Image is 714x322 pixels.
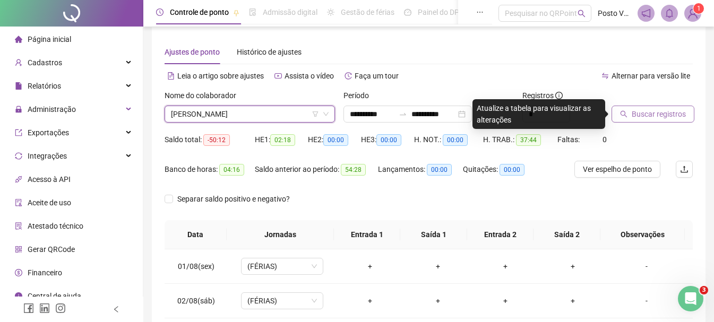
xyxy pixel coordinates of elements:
span: user-add [15,59,22,66]
iframe: Intercom live chat [678,286,703,311]
span: Observações [609,229,676,240]
div: Saldo anterior ao período: [255,163,378,176]
span: Faltas: [557,135,581,144]
span: Alternar para versão lite [612,72,690,80]
span: Ajustes de ponto [165,48,220,56]
span: 00:00 [500,164,524,176]
span: left [113,306,120,313]
div: Lançamentos: [378,163,463,176]
span: (FÉRIAS) [247,293,317,309]
span: (FÉRIAS) [247,258,317,274]
span: Central de ajuda [28,292,81,300]
div: Banco de horas: [165,163,255,176]
div: Quitações: [463,163,537,176]
label: Período [343,90,376,101]
span: file-done [249,8,256,16]
span: Controle de ponto [170,8,229,16]
span: Página inicial [28,35,71,43]
div: HE 1: [255,134,308,146]
span: facebook [23,303,34,314]
span: Registros [522,90,563,101]
span: Aceite de uso [28,198,71,207]
span: 00:00 [443,134,468,146]
span: 3 [700,286,708,294]
span: to [399,110,407,118]
th: Entrada 2 [467,220,534,249]
span: 00:00 [376,134,401,146]
span: history [345,72,352,80]
span: pushpin [233,10,239,16]
span: api [15,176,22,183]
span: swap-right [399,110,407,118]
span: 1 [697,5,701,12]
span: instagram [55,303,66,314]
span: Ver espelho de ponto [583,163,652,175]
sup: Atualize o seu contato no menu Meus Dados [693,3,704,14]
span: dashboard [404,8,411,16]
span: Integrações [28,152,67,160]
th: Entrada 1 [334,220,400,249]
span: Gerar QRCode [28,245,75,254]
span: sync [15,152,22,160]
div: Atualize a tabela para visualizar as alterações [472,99,605,129]
span: clock-circle [156,8,164,16]
span: Histórico de ajustes [237,48,302,56]
span: linkedin [39,303,50,314]
span: 00:00 [323,134,348,146]
span: Cadastros [28,58,62,67]
div: + [548,295,598,307]
div: + [480,260,530,272]
span: Faça um tour [355,72,399,80]
span: lock [15,106,22,113]
div: H. NOT.: [414,134,483,146]
div: - [615,295,678,307]
span: 02:18 [270,134,295,146]
span: Leia o artigo sobre ajustes [177,72,264,80]
span: Buscar registros [632,108,686,120]
span: Posto Veja LTDA [598,7,631,19]
span: Exportações [28,128,69,137]
span: Financeiro [28,268,62,277]
div: HE 2: [308,134,361,146]
div: + [412,295,463,307]
div: + [412,260,463,272]
th: Saída 2 [534,220,600,249]
th: Saída 1 [400,220,467,249]
div: H. TRAB.: [483,134,557,146]
span: Acesso à API [28,175,71,184]
span: youtube [274,72,282,80]
span: 01/08(sex) [178,262,214,271]
div: + [480,295,530,307]
div: + [345,295,395,307]
th: Data [165,220,227,249]
span: filter [312,111,319,117]
span: audit [15,199,22,206]
span: bell [665,8,674,18]
span: Separar saldo positivo e negativo? [173,193,294,205]
div: + [345,260,395,272]
span: search [578,10,586,18]
span: solution [15,222,22,230]
span: search [620,110,627,118]
span: 0 [603,135,607,144]
span: 02/08(sáb) [177,297,215,305]
span: dollar [15,269,22,276]
span: sun [327,8,334,16]
span: Painel do DP [418,8,459,16]
span: 54:28 [341,164,366,176]
span: export [15,129,22,136]
span: qrcode [15,246,22,253]
img: 38916 [685,5,701,21]
span: upload [680,165,689,173]
span: info-circle [555,92,563,99]
span: MATEUS VITOR MOREIRA CHAVES [171,106,329,122]
span: 04:16 [219,164,244,176]
span: info-circle [15,292,22,300]
span: Administração [28,105,76,114]
span: file-text [167,72,175,80]
span: -50:12 [203,134,230,146]
th: Jornadas [227,220,334,249]
span: down [323,111,329,117]
label: Nome do colaborador [165,90,243,101]
button: Buscar registros [612,106,694,123]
